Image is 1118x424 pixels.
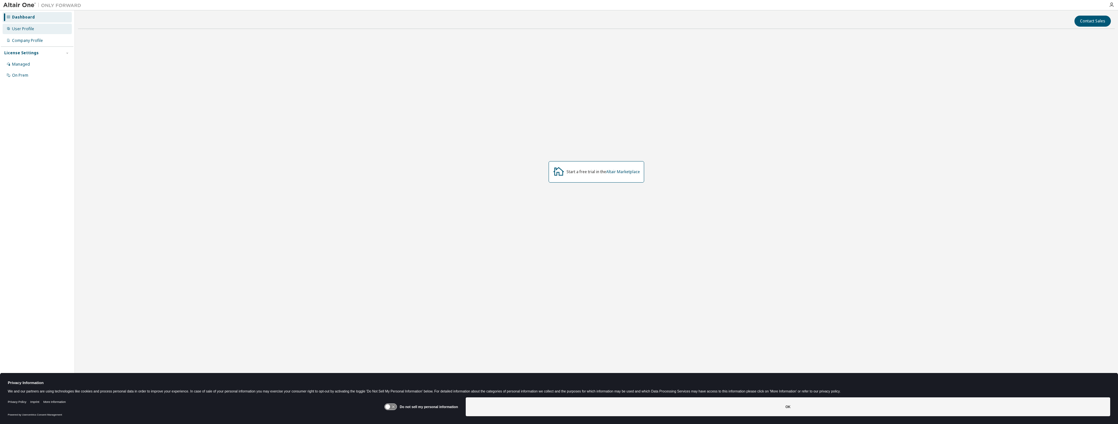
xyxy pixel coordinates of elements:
div: Managed [12,62,30,67]
div: Start a free trial in the [566,169,640,174]
div: User Profile [12,26,34,32]
img: Altair One [3,2,84,8]
a: Altair Marketplace [606,169,640,174]
div: Dashboard [12,15,35,20]
div: On Prem [12,73,28,78]
button: Contact Sales [1074,16,1111,27]
div: Company Profile [12,38,43,43]
div: License Settings [4,50,39,56]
